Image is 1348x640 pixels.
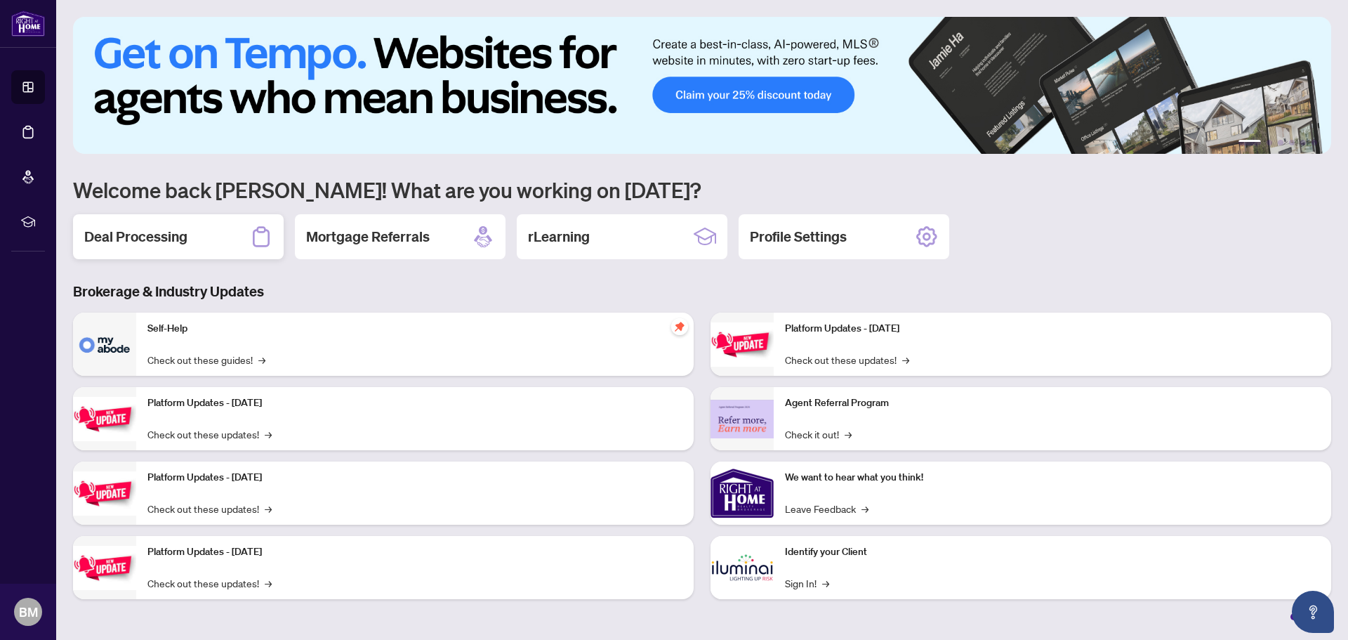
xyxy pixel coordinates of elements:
[147,352,265,367] a: Check out these guides!→
[73,471,136,516] img: Platform Updates - July 21, 2025
[671,318,688,335] span: pushpin
[785,396,1320,411] p: Agent Referral Program
[73,546,136,590] img: Platform Updates - July 8, 2025
[1238,140,1261,145] button: 1
[785,470,1320,485] p: We want to hear what you think!
[902,352,909,367] span: →
[1289,140,1295,145] button: 4
[861,501,868,516] span: →
[785,426,852,442] a: Check it out!→
[258,352,265,367] span: →
[711,400,774,438] img: Agent Referral Program
[785,544,1320,560] p: Identify your Client
[147,544,682,560] p: Platform Updates - [DATE]
[11,11,45,37] img: logo
[73,176,1331,203] h1: Welcome back [PERSON_NAME]! What are you working on [DATE]?
[711,462,774,525] img: We want to hear what you think!
[785,352,909,367] a: Check out these updates!→
[1311,140,1317,145] button: 6
[1278,140,1283,145] button: 3
[711,322,774,367] img: Platform Updates - June 23, 2025
[147,575,272,591] a: Check out these updates!→
[265,575,272,591] span: →
[265,501,272,516] span: →
[73,313,136,376] img: Self-Help
[84,227,187,247] h2: Deal Processing
[1300,140,1306,145] button: 5
[147,501,272,516] a: Check out these updates!→
[147,396,682,411] p: Platform Updates - [DATE]
[306,227,430,247] h2: Mortgage Referrals
[73,397,136,441] img: Platform Updates - September 16, 2025
[785,321,1320,337] p: Platform Updates - [DATE]
[147,470,682,485] p: Platform Updates - [DATE]
[750,227,847,247] h2: Profile Settings
[1292,591,1334,633] button: Open asap
[73,282,1331,301] h3: Brokerage & Industry Updates
[785,501,868,516] a: Leave Feedback→
[528,227,590,247] h2: rLearning
[1267,140,1272,145] button: 2
[147,426,272,442] a: Check out these updates!→
[19,602,38,622] span: BM
[73,17,1331,154] img: Slide 0
[822,575,829,591] span: →
[147,321,682,337] p: Self-Help
[265,426,272,442] span: →
[785,575,829,591] a: Sign In!→
[845,426,852,442] span: →
[711,536,774,599] img: Identify your Client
